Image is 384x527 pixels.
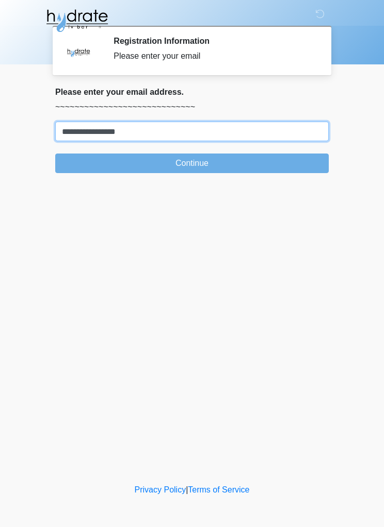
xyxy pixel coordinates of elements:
img: Agent Avatar [63,36,94,67]
img: Hydrate IV Bar - Glendale Logo [45,8,109,33]
a: Privacy Policy [135,485,186,494]
p: ~~~~~~~~~~~~~~~~~~~~~~~~~~~~~ [55,101,329,113]
a: Terms of Service [188,485,249,494]
h2: Please enter your email address. [55,87,329,97]
button: Continue [55,154,329,173]
a: | [186,485,188,494]
div: Please enter your email [114,50,313,62]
